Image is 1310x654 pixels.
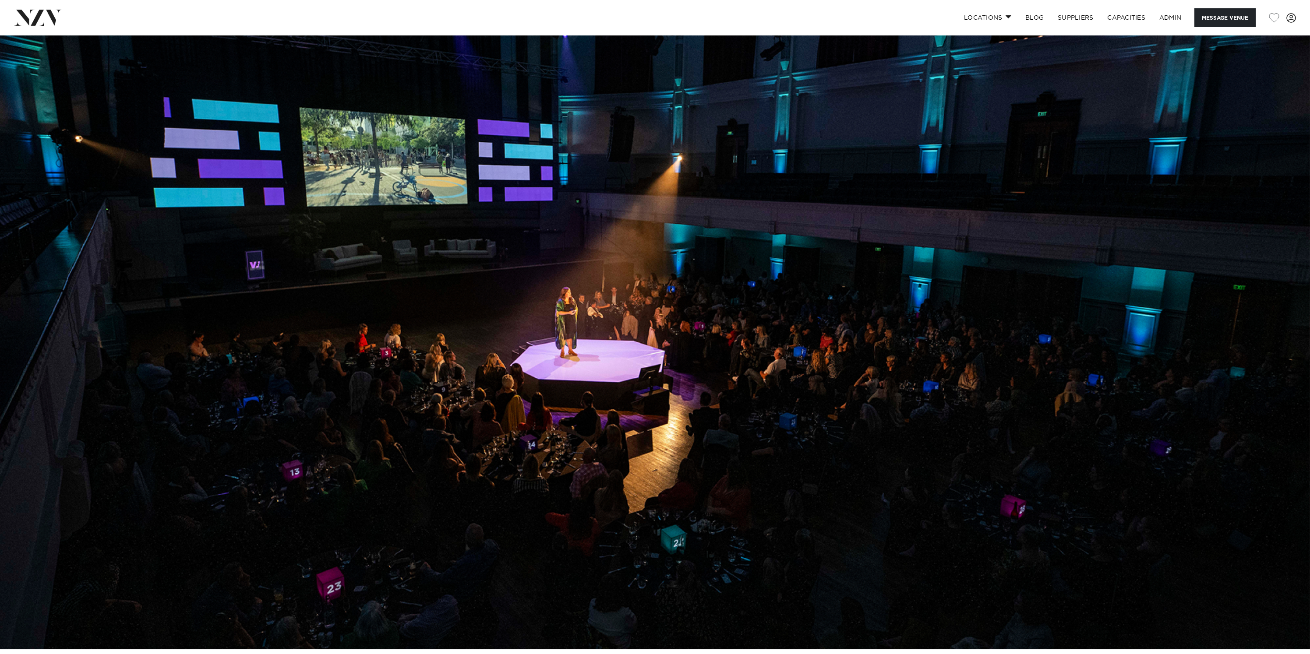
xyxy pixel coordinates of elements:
[1051,8,1100,27] a: SUPPLIERS
[957,8,1018,27] a: Locations
[14,10,62,25] img: nzv-logo.png
[1100,8,1152,27] a: Capacities
[1152,8,1188,27] a: ADMIN
[1194,8,1256,27] button: Message Venue
[1018,8,1051,27] a: BLOG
